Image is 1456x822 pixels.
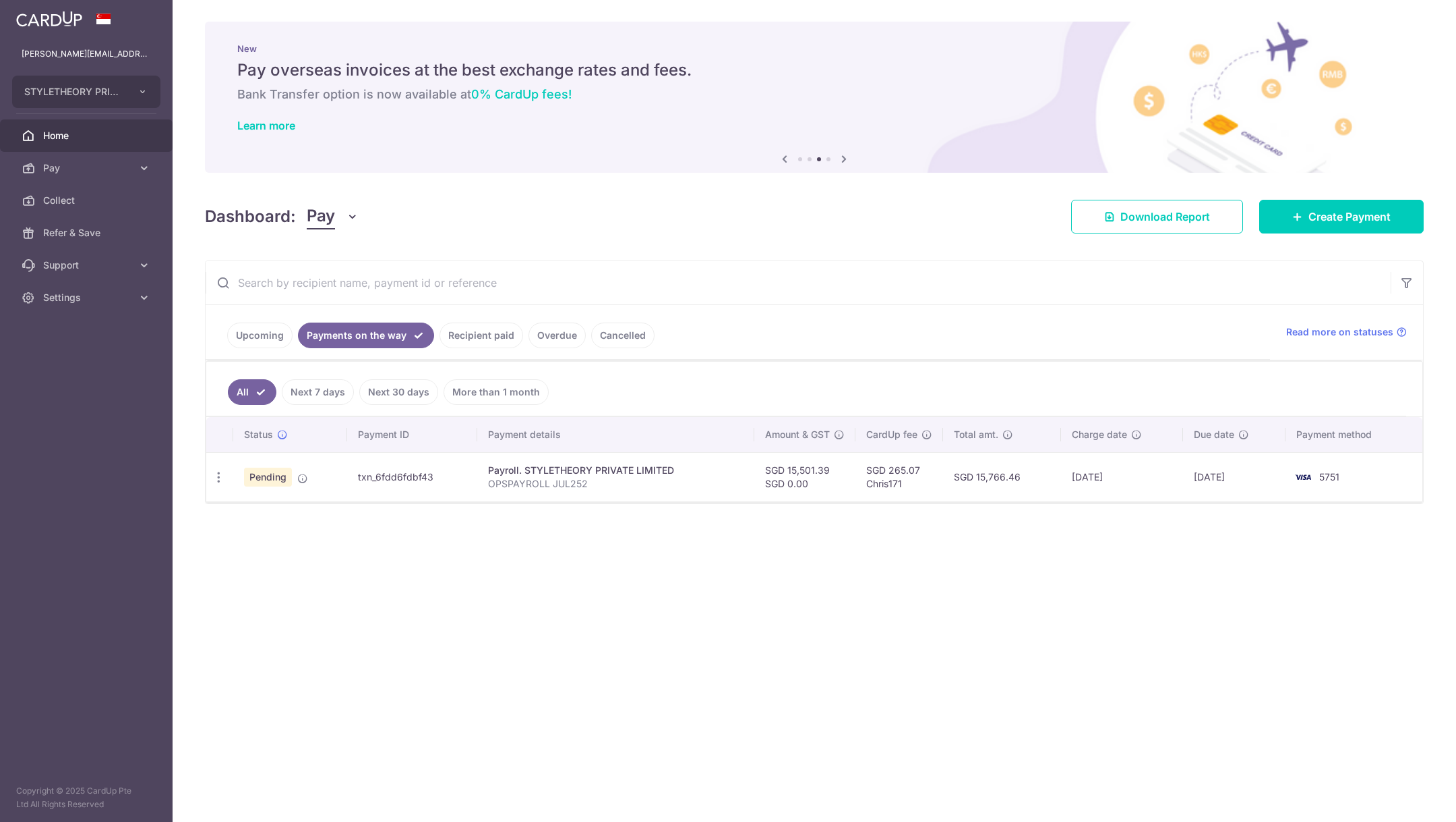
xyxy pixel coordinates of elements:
[471,87,572,101] span: 0% CardUp fees!
[24,85,124,99] span: STYLETHEORY PRIVATE LIMITED
[12,76,160,108] button: STYLETHEORY PRIVATE LIMITED
[954,428,998,441] span: Total amt.
[282,379,354,405] a: Next 7 days
[1183,452,1285,501] td: [DATE]
[754,452,855,501] td: SGD 15,501.39 SGD 0.00
[528,323,586,348] a: Overdue
[244,428,273,441] span: Status
[488,464,744,477] div: Payroll. STYLETHEORY PRIVATE LIMITED
[205,22,1424,173] img: International Invoice Banner
[1061,452,1183,501] td: [DATE]
[227,323,293,348] a: Upcoming
[307,204,335,229] span: Pay
[237,43,1391,54] p: New
[347,417,477,452] th: Payment ID
[43,161,132,175] span: Pay
[43,194,132,207] span: Collect
[488,477,744,491] p: OPSPAYROLL JUL252
[1369,782,1443,815] iframe: Opens a widget where you can find more information
[1120,209,1210,225] span: Download Report
[43,258,132,272] span: Support
[359,379,438,405] a: Next 30 days
[866,428,917,441] span: CardUp fee
[591,323,655,348] a: Cancelled
[43,129,132,142] span: Home
[43,291,132,304] span: Settings
[307,204,359,229] button: Pay
[237,119,295,132] a: Learn more
[1285,417,1422,452] th: Payment method
[1071,200,1243,234] a: Download Report
[765,428,830,441] span: Amount & GST
[298,323,434,348] a: Payments on the way
[1259,200,1424,234] a: Create Payment
[205,204,296,229] h4: Dashboard:
[1194,428,1234,441] span: Due date
[1319,471,1339,483] span: 5751
[855,452,943,501] td: SGD 265.07 Chris171
[1286,325,1393,339] span: Read more on statuses
[477,417,754,452] th: Payment details
[444,379,549,405] a: More than 1 month
[1308,209,1391,225] span: Create Payment
[1286,325,1407,339] a: Read more on statuses
[16,11,82,27] img: CardUp
[43,226,132,240] span: Refer & Save
[347,452,477,501] td: txn_6fdd6fdbf43
[22,47,151,61] p: [PERSON_NAME][EMAIL_ADDRESS][DOMAIN_NAME]
[237,59,1391,81] h5: Pay overseas invoices at the best exchange rates and fees.
[206,261,1391,304] input: Search by recipient name, payment id or reference
[1072,428,1127,441] span: Charge date
[1290,469,1316,485] img: Bank Card
[943,452,1061,501] td: SGD 15,766.46
[439,323,523,348] a: Recipient paid
[228,379,276,405] a: All
[244,468,292,487] span: Pending
[237,86,1391,103] h6: Bank Transfer option is now available at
